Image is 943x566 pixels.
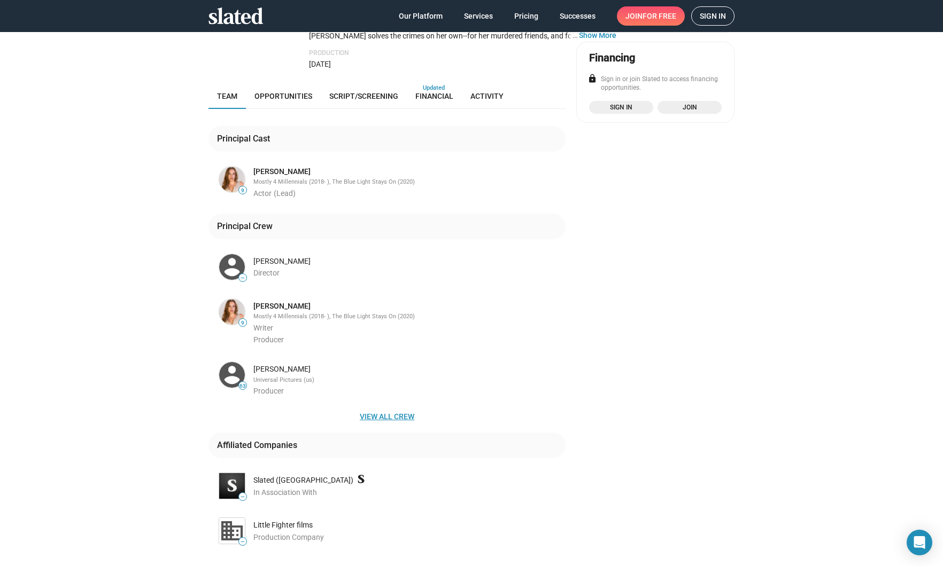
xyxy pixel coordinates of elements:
[700,7,726,25] span: Sign in
[506,6,547,26] a: Pricing
[617,6,685,26] a: Joinfor free
[589,75,722,92] div: Sign in or join Slated to access financing opportunities.
[253,301,311,311] a: [PERSON_NAME]
[219,254,245,280] img: Amanda Pinto
[253,256,563,266] div: [PERSON_NAME]
[514,6,538,26] span: Pricing
[217,221,277,232] div: Principal Crew
[658,101,722,114] a: Join
[217,407,557,426] span: View all crew
[253,335,284,344] span: Producer
[253,520,563,530] div: Little Fighter films
[309,49,616,58] p: Production
[253,324,273,332] span: Writer
[219,167,245,192] img: Esther Paige
[579,30,616,40] button: …Show More
[219,362,245,388] img: John C. Hall
[321,83,407,109] a: Script/Screening
[568,30,579,40] span: …
[239,383,246,389] span: 63
[217,133,274,144] div: Principal Cast
[219,299,245,325] img: Esther Paige
[254,92,312,100] span: Opportunities
[253,313,563,321] div: Mostly 4 Millennials (2018- ), The Blue Light Stays On (2020)
[464,6,493,26] span: Services
[462,83,512,109] a: Activity
[551,6,604,26] a: Successes
[664,102,715,113] span: Join
[329,92,398,100] span: Script/Screening
[253,475,563,485] div: Slated ([GEOGRAPHIC_DATA])
[253,376,563,384] div: Universal Pictures (us)
[217,92,237,100] span: Team
[239,320,246,326] span: 9
[253,167,311,177] a: [PERSON_NAME]
[253,364,563,374] div: [PERSON_NAME]
[588,74,597,83] mat-icon: lock
[589,101,653,114] a: Sign in
[253,387,284,395] span: Producer
[596,102,647,113] span: Sign in
[217,439,302,451] div: Affiliated Companies
[691,6,735,26] a: Sign in
[253,269,280,277] span: Director
[253,189,272,198] span: Actor
[407,83,462,109] a: Financial
[253,178,563,186] div: Mostly 4 Millennials (2018- ), The Blue Light Stays On (2020)
[907,530,932,555] div: Open Intercom Messenger
[399,6,443,26] span: Our Platform
[239,539,246,545] span: —
[455,6,501,26] a: Services
[415,92,453,100] span: Financial
[219,473,245,499] img: Slated (us)
[309,60,331,68] span: [DATE]
[239,275,246,281] span: —
[253,533,324,541] span: Production Company
[589,51,635,65] div: Financing
[246,83,321,109] a: Opportunities
[560,6,596,26] span: Successes
[625,6,676,26] span: Join
[208,407,566,426] button: View all crew
[239,494,246,500] span: —
[253,488,317,497] span: In Association With
[470,92,504,100] span: Activity
[208,83,246,109] a: Team
[390,6,451,26] a: Our Platform
[239,187,246,194] span: 9
[643,6,676,26] span: for free
[274,189,296,198] span: (Lead)
[219,518,245,544] img: Little Fighter films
